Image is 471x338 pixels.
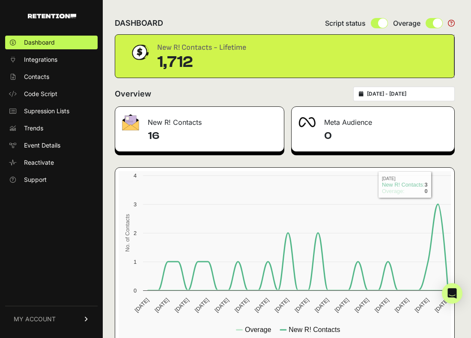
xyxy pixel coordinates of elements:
text: [DATE] [293,297,310,314]
span: Overage [393,18,420,28]
text: 4 [134,172,137,179]
span: Event Details [24,141,60,150]
a: Supression Lists [5,104,98,118]
span: Code Script [24,90,57,98]
text: [DATE] [393,297,410,314]
span: Trends [24,124,43,133]
div: New R! Contacts [115,107,284,133]
text: New R! Contacts [289,326,340,333]
a: Contacts [5,70,98,84]
a: Integrations [5,53,98,66]
span: MY ACCOUNT [14,315,56,323]
text: [DATE] [413,297,430,314]
img: fa-envelope-19ae18322b30453b285274b1b8af3d052b27d846a4fbe8435d1a52b978f639a2.png [122,114,139,130]
text: [DATE] [373,297,390,314]
span: Support [24,175,47,184]
text: 0 [134,287,137,294]
text: [DATE] [213,297,230,314]
a: Event Details [5,139,98,152]
h2: Overview [115,88,151,100]
span: Script status [325,18,366,28]
div: Open Intercom Messenger [442,283,462,304]
h2: DASHBOARD [115,17,163,29]
a: Support [5,173,98,187]
img: Retention.com [28,14,76,18]
text: [DATE] [194,297,210,314]
div: Meta Audience [292,107,454,133]
h4: 0 [324,129,447,143]
a: MY ACCOUNT [5,306,98,332]
span: Integrations [24,55,57,64]
h4: 16 [148,129,277,143]
text: [DATE] [134,297,150,314]
span: Contacts [24,72,49,81]
span: Dashboard [24,38,55,47]
img: fa-meta-2f981b61bb99beabf952f7030308934f19ce035c18b003e963880cc3fabeebb7.png [298,117,316,127]
text: [DATE] [273,297,290,314]
span: Reactivate [24,158,54,167]
text: [DATE] [313,297,330,314]
text: [DATE] [353,297,370,314]
span: Supression Lists [24,107,69,115]
text: Overage [245,326,271,333]
text: [DATE] [334,297,350,314]
text: 1 [134,259,137,265]
a: Code Script [5,87,98,101]
text: [DATE] [233,297,250,314]
text: 2 [134,230,137,236]
div: 1,712 [157,54,246,71]
text: [DATE] [153,297,170,314]
text: [DATE] [433,297,450,314]
text: No. of Contacts [124,214,131,252]
div: New R! Contacts - Lifetime [157,42,246,54]
a: Dashboard [5,36,98,49]
a: Trends [5,121,98,135]
text: [DATE] [253,297,270,314]
a: Reactivate [5,156,98,169]
text: 3 [134,201,137,208]
img: dollar-coin-05c43ed7efb7bc0c12610022525b4bbbb207c7efeef5aecc26f025e68dcafac9.png [129,42,150,63]
text: [DATE] [173,297,190,314]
